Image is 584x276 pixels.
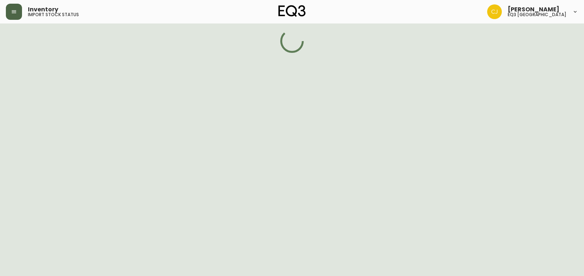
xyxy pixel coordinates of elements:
span: [PERSON_NAME] [508,7,559,12]
h5: import stock status [28,12,79,17]
img: logo [278,5,306,17]
img: 7836c8950ad67d536e8437018b5c2533 [487,4,502,19]
h5: eq3 [GEOGRAPHIC_DATA] [508,12,566,17]
span: Inventory [28,7,58,12]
